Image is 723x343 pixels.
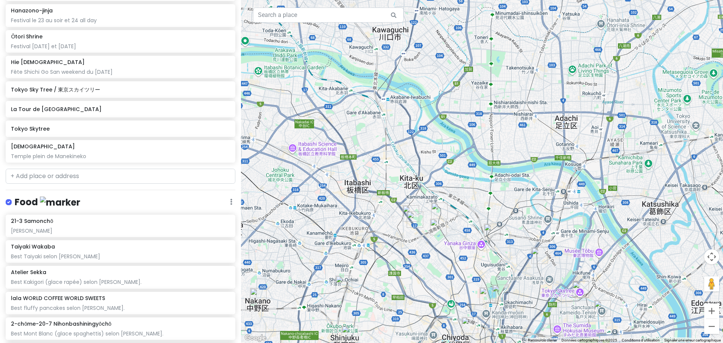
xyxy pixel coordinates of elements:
div: Atelier Sekka [407,211,423,228]
button: Zoom avant [704,303,719,319]
div: Yushima Tenjin Shrine [479,287,496,304]
h6: lala WORLD COFFEE WORLD SWEETS [11,295,105,302]
h6: Hanazono-jinja [11,7,53,14]
button: Raccourcis clavier [528,338,557,343]
div: Best Kakigori (glace rapée) selon [PERSON_NAME]. [11,279,230,285]
h6: Ōtori Shrine [11,33,43,40]
h6: 2-chōme-20-7 Nihonbashiningyōchō [11,320,111,327]
div: Hanazono-jinja [342,326,358,342]
div: Nakano [250,288,267,305]
span: Données cartographiques ©2025 [561,338,617,342]
input: Search a place [253,8,404,23]
div: Festival le 23 au soir et 24 all day [11,17,230,24]
img: Google [243,333,268,343]
h6: 21-3 Samonchō [11,218,53,224]
div: [PERSON_NAME] [11,227,230,234]
div: Udon Maruka [462,317,478,334]
div: Best fluffy pancakes selon [PERSON_NAME]. [11,305,230,311]
h6: Atelier Sekka [11,269,46,276]
h6: La Tour de [GEOGRAPHIC_DATA] [11,106,230,113]
div: Fête Shichi Go San weekend du [DATE] [11,69,230,75]
img: marker [40,197,80,208]
input: + Add place or address [6,169,235,184]
h6: [DEMOGRAPHIC_DATA] [11,143,75,150]
div: Rikugi-en [430,219,447,235]
a: Conditions d'utilisation (s'ouvre dans un nouvel onglet) [622,338,660,342]
a: Signaler une erreur cartographique [664,338,721,342]
div: Best Mont Blanc (glace spaghettis) selon [PERSON_NAME]. [11,330,230,337]
div: Tokyo Sky Tree / 東京スカイツリー [572,281,589,297]
div: Festival [DATE] et [DATE] [11,43,230,50]
div: lala WORLD COFFEE WORLD SWEETS [431,203,448,219]
div: Takadanobaba [336,276,352,292]
h4: Food [15,196,80,209]
div: Best Taiyaki selon [PERSON_NAME] [11,253,230,260]
div: Ueno [492,285,509,301]
h6: Tokyo Skytree [11,125,230,132]
div: Tokyo Skytree [572,281,589,298]
div: Ōtori Shrine [531,247,548,264]
h6: Tokyo Sky Tree / 東京スカイツリー [11,86,230,93]
h6: Taiyaki Wakaba [11,243,55,250]
button: Faites glisser Pegman sur la carte pour ouvrir Street View [704,276,719,291]
div: Sugamo [403,205,419,222]
a: Ouvrir cette zone dans Google Maps (dans une nouvelle fenêtre) [243,333,268,343]
div: Temple plein de Manekineko [11,153,230,160]
button: Commandes de la caméra de la carte [704,249,719,264]
button: Zoom arrière [704,319,719,334]
div: Sanctuaire Kameido Tenjin [594,300,611,317]
h6: Hie [DEMOGRAPHIC_DATA] [11,59,85,66]
div: Nishinippori [484,224,500,240]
